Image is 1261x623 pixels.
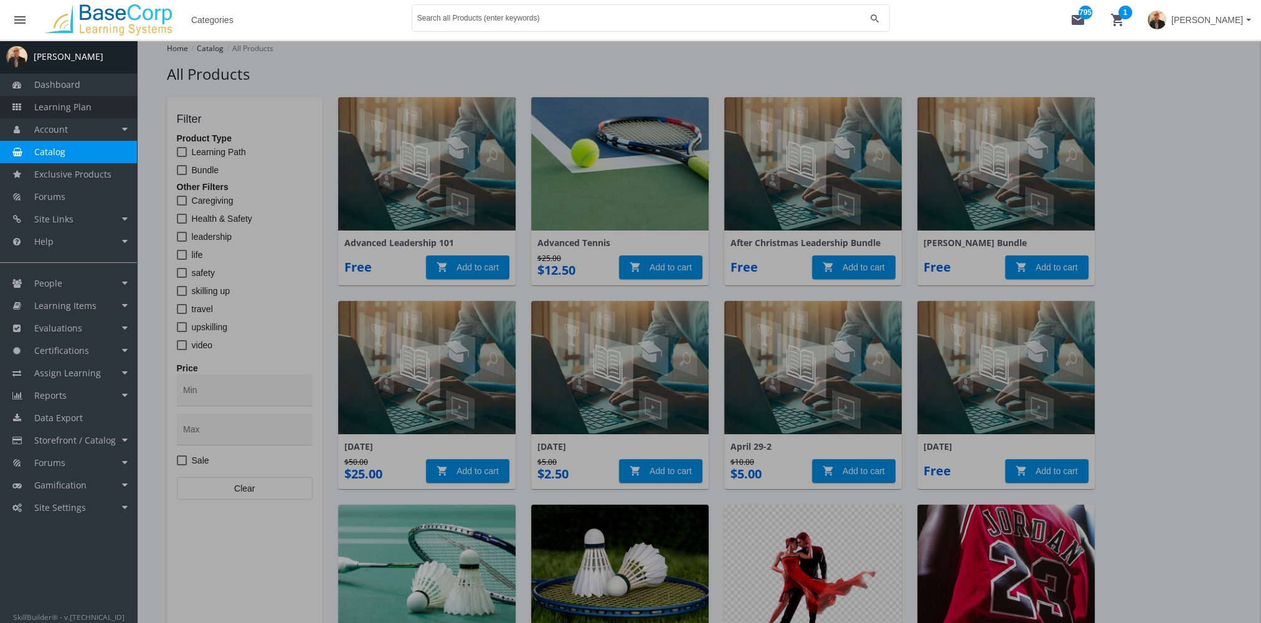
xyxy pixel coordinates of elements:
[34,457,65,468] span: Forums
[34,213,73,225] span: Site Links
[1171,9,1243,31] span: [PERSON_NAME]
[34,434,116,446] span: Storefront / Catalog
[12,12,27,27] mat-icon: menu
[13,612,125,622] small: SkillBuilder® - v.[TECHNICAL_ID]
[34,502,86,513] span: Site Settings
[34,277,62,289] span: People
[34,322,82,334] span: Evaluations
[34,123,68,135] span: Account
[34,191,65,202] span: Forums
[34,389,67,401] span: Reports
[191,9,234,31] span: Categories
[6,46,27,67] img: profilePicture.png
[1070,12,1085,27] mat-icon: mail
[34,345,89,356] span: Certifications
[34,300,97,311] span: Learning Items
[34,146,65,158] span: Catalog
[34,367,101,379] span: Assign Learning
[34,479,87,491] span: Gamification
[34,412,83,424] span: Data Export
[40,4,177,36] img: logo.png
[34,50,103,63] div: [PERSON_NAME]
[34,101,92,113] span: Learning Plan
[867,12,882,25] mat-icon: search
[34,168,111,180] span: Exclusive Products
[34,235,54,247] span: Help
[1110,12,1125,27] mat-icon: shopping_cart
[34,78,80,90] span: Dashboard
